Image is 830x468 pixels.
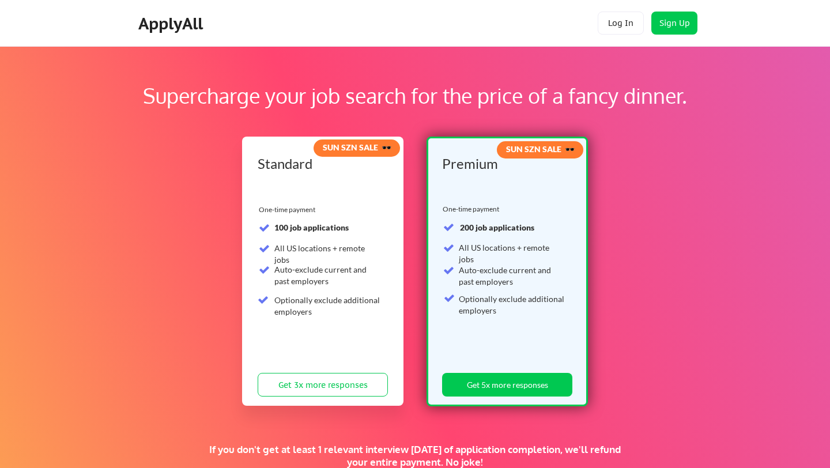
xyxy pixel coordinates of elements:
[506,144,575,154] strong: SUN SZN SALE 🕶️
[274,243,381,265] div: All US locations + remote jobs
[442,373,572,397] button: Get 5x more responses
[459,265,565,287] div: Auto-exclude current and past employers
[259,205,319,214] div: One-time payment
[258,157,384,171] div: Standard
[459,242,565,265] div: All US locations + remote jobs
[651,12,697,35] button: Sign Up
[442,157,568,171] div: Premium
[459,293,565,316] div: Optionally exclude additional employers
[74,80,756,111] div: Supercharge your job search for the price of a fancy dinner.
[274,295,381,317] div: Optionally exclude additional employers
[274,264,381,286] div: Auto-exclude current and past employers
[460,222,534,232] strong: 200 job applications
[598,12,644,35] button: Log In
[443,205,503,214] div: One-time payment
[138,14,206,33] div: ApplyAll
[323,142,391,152] strong: SUN SZN SALE 🕶️
[258,373,388,397] button: Get 3x more responses
[274,222,349,232] strong: 100 job applications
